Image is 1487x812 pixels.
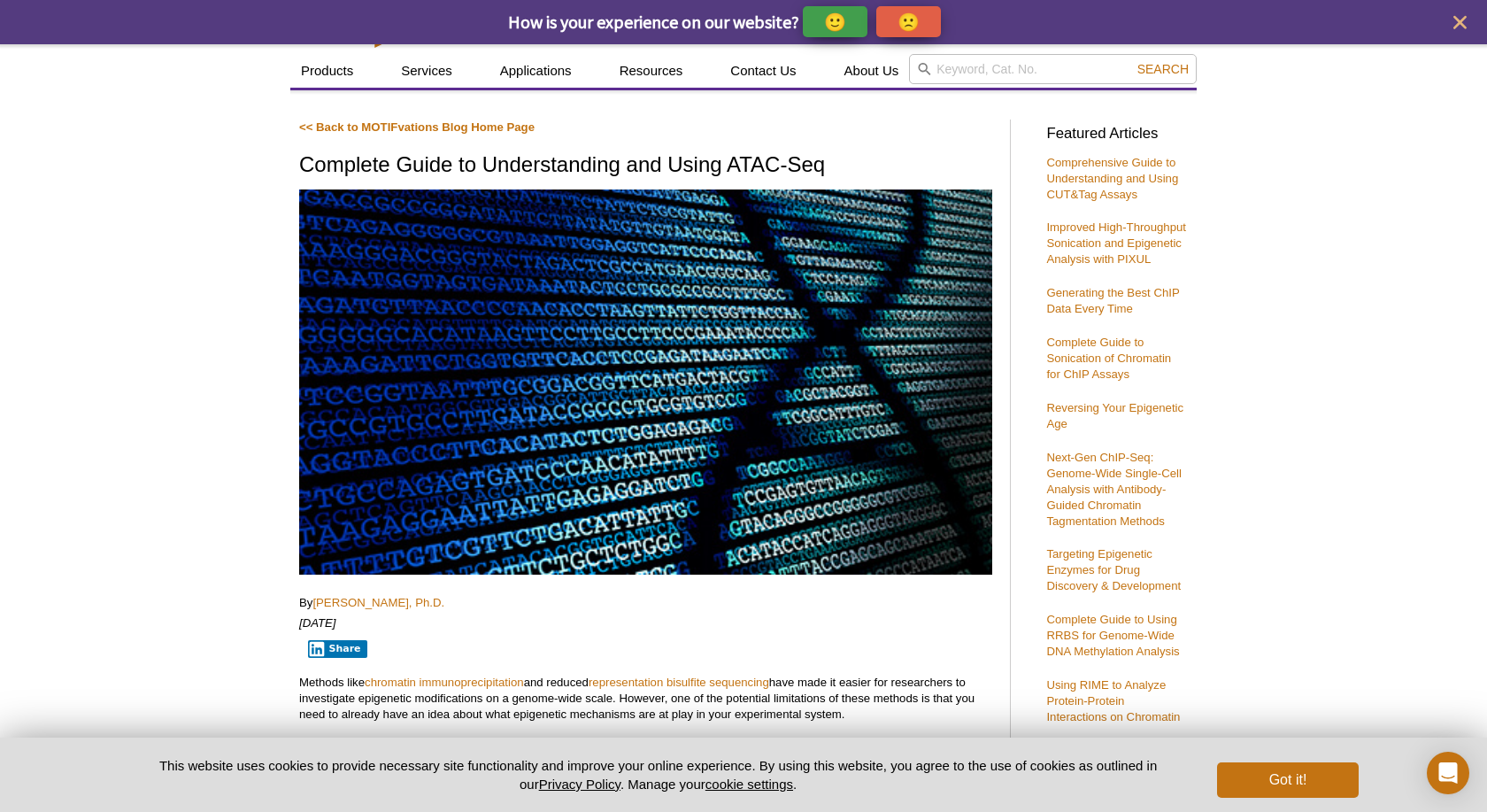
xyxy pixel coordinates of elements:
a: Complete Guide to Using RRBS for Genome-Wide DNA Methylation Analysis [1046,613,1179,658]
a: Using RIME to Analyze Protein-Protein Interactions on Chromatin [1046,678,1180,723]
button: Share [308,640,367,658]
a: Comprehensive Guide to Understanding and Using CUT&Tag Assays [1046,156,1178,201]
h1: Complete Guide to Understanding and Using ATAC-Seq [299,153,992,179]
a: Complete Guide to Sonication of Chromatin for ChIP Assays [1046,336,1171,381]
a: Reversing Your Epigenetic Age [1046,401,1183,430]
a: About Us [834,54,910,88]
button: close [1449,12,1471,34]
img: ATAC-Seq [299,189,992,575]
p: Methods like and reduced have made it easier for researchers to investigate epigenetic modificati... [299,675,992,723]
p: 🙁 [898,11,920,33]
span: How is your experience on our website? [508,11,799,33]
a: Generating the Best ChIP Data Every Time [1046,286,1179,315]
span: Search [1137,62,1189,76]
a: Contact Us [720,54,806,88]
a: representation bisulfite sequencing [589,676,769,689]
a: Targeting Epigenetic Enzymes for Drug Discovery & Development [1046,547,1181,592]
a: Products [290,54,364,88]
a: chromatin immunoprecipitation [365,676,524,689]
a: Services [390,54,463,88]
a: Applications [489,54,582,88]
a: Next-Gen ChIP-Seq: Genome-Wide Single-Cell Analysis with Antibody-Guided Chromatin Tagmentation M... [1046,451,1181,528]
button: cookie settings [705,777,793,792]
a: Improved High-Throughput Sonication and Epigenetic Analysis with PIXUL [1046,220,1186,266]
p: 🙂 [824,11,846,33]
h3: Featured Articles [1046,127,1188,142]
p: This website uses cookies to provide necessary site functionality and improve your online experie... [128,756,1188,793]
em: [DATE] [299,616,336,630]
a: Resources [609,54,694,88]
button: Got it! [1217,762,1359,798]
a: [PERSON_NAME], Ph.D. [312,596,444,609]
a: Privacy Policy [539,777,620,792]
p: By [299,595,992,611]
button: Search [1132,61,1194,77]
div: Open Intercom Messenger [1427,752,1469,794]
a: << Back to MOTIFvations Blog Home Page [299,120,535,134]
input: Keyword, Cat. No. [909,54,1197,84]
